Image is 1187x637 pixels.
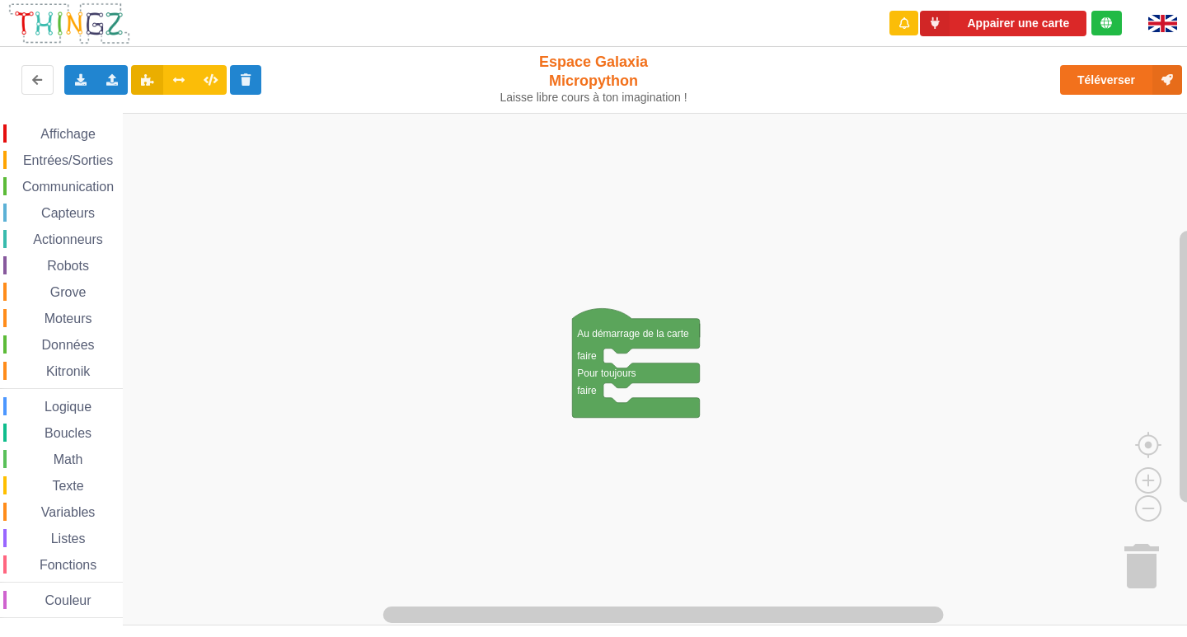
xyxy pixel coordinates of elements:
span: Logique [42,400,94,414]
text: faire [577,385,597,396]
div: Espace Galaxia Micropython [493,53,695,105]
span: Fonctions [37,558,99,572]
text: Pour toujours [577,368,636,379]
span: Couleur [43,593,94,607]
button: Téléverser [1060,65,1182,95]
span: Robots [45,259,91,273]
img: thingz_logo.png [7,2,131,45]
span: Communication [20,180,116,194]
span: Moteurs [42,311,95,326]
span: Texte [49,479,86,493]
img: gb.png [1148,15,1177,32]
text: Au démarrage de la carte [577,328,689,340]
span: Données [40,338,97,352]
span: Math [51,452,86,466]
text: faire [577,350,597,362]
span: Listes [49,532,88,546]
span: Grove [48,285,89,299]
span: Boucles [42,426,94,440]
span: Capteurs [39,206,97,220]
span: Actionneurs [30,232,106,246]
span: Entrées/Sorties [21,153,115,167]
span: Kitronik [44,364,92,378]
div: Tu es connecté au serveur de création de Thingz [1091,11,1122,35]
span: Variables [39,505,98,519]
button: Appairer une carte [920,11,1086,36]
div: Laisse libre cours à ton imagination ! [493,91,695,105]
span: Affichage [38,127,97,141]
